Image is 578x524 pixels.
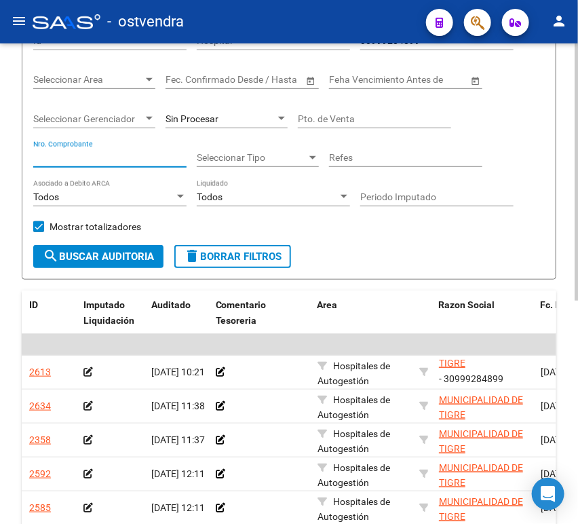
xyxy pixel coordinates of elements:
[541,367,569,377] span: [DATE]
[184,250,282,263] span: Borrar Filtros
[317,394,390,421] span: Hospitales de Autogestión
[541,434,569,445] span: [DATE]
[174,245,291,268] button: Borrar Filtros
[24,291,78,335] datatable-header-cell: ID
[151,299,191,310] span: Auditado
[43,250,154,263] span: Buscar Auditoria
[151,400,205,411] span: [DATE] 11:38
[33,191,59,202] span: Todos
[151,468,205,479] span: [DATE] 12:11
[551,13,567,29] mat-icon: person
[439,299,495,310] span: Razon Social
[439,392,530,421] div: - 30999284899
[151,434,205,445] span: [DATE] 11:37
[29,299,38,310] span: ID
[532,478,564,510] div: Open Intercom Messenger
[33,113,143,125] span: Seleccionar Gerenciador
[317,299,338,310] span: Area
[83,299,134,326] span: Imputado Liquidación
[468,73,482,88] button: Open calendar
[29,398,51,414] div: 2634
[439,494,530,523] div: - 30999284899
[439,460,530,489] div: - 30999284899
[433,291,535,335] datatable-header-cell: Razon Social
[210,291,312,335] datatable-header-cell: Comentario Tesoreria
[219,74,286,86] input: End date
[197,191,223,202] span: Todos
[33,74,143,86] span: Seleccionar Area
[439,394,523,421] span: MUNICIPALIDAD DE TIGRE
[317,496,390,523] span: Hospitales de Autogestión
[151,502,205,513] span: [DATE] 12:11
[29,500,51,516] div: 2585
[541,502,569,513] span: [DATE]
[50,219,141,235] span: Mostrar totalizadores
[312,291,414,335] datatable-header-cell: Area
[317,462,390,489] span: Hospitales de Autogestión
[439,462,523,489] span: MUNICIPALIDAD DE TIGRE
[151,367,205,377] span: [DATE] 10:21
[107,7,184,37] span: - ostvendra
[166,113,218,124] span: Sin Procesar
[166,74,208,86] input: Start date
[197,152,307,164] span: Seleccionar Tipo
[439,358,530,387] div: - 30999284899
[11,13,27,29] mat-icon: menu
[29,432,51,448] div: 2358
[439,428,523,455] span: MUNICIPALIDAD DE TIGRE
[317,428,390,455] span: Hospitales de Autogestión
[29,466,51,482] div: 2592
[317,360,390,387] span: Hospitales de Autogestión
[78,291,146,335] datatable-header-cell: Imputado Liquidación
[146,291,210,335] datatable-header-cell: Auditado
[43,248,59,264] mat-icon: search
[541,468,569,479] span: [DATE]
[541,400,569,411] span: [DATE]
[303,73,317,88] button: Open calendar
[29,364,51,380] div: 2613
[439,426,530,455] div: - 30999284899
[33,245,163,268] button: Buscar Auditoria
[184,248,200,264] mat-icon: delete
[216,299,267,326] span: Comentario Tesoreria
[439,496,523,523] span: MUNICIPALIDAD DE TIGRE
